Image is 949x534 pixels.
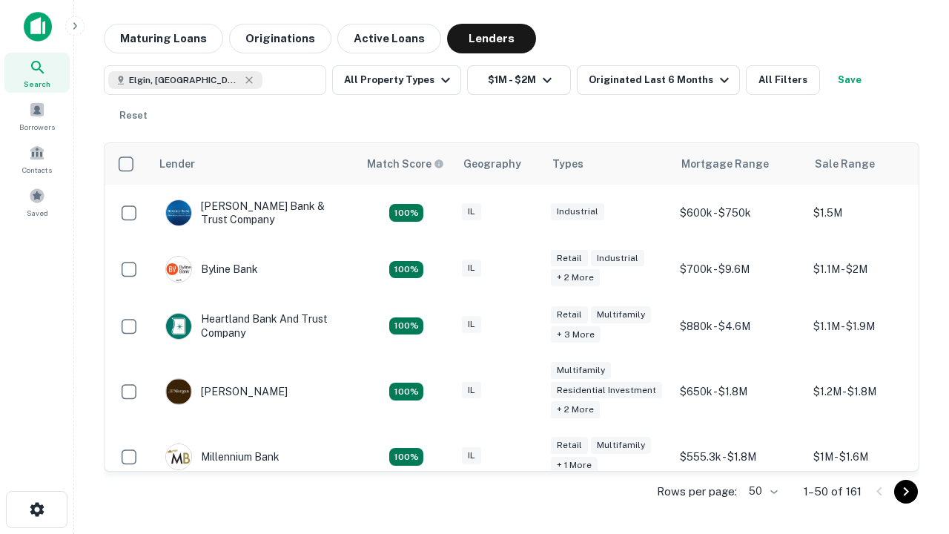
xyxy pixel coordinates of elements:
[462,382,481,399] div: IL
[589,71,733,89] div: Originated Last 6 Months
[454,143,543,185] th: Geography
[591,437,651,454] div: Multifamily
[337,24,441,53] button: Active Loans
[551,401,600,418] div: + 2 more
[591,250,644,267] div: Industrial
[875,415,949,487] iframe: Chat Widget
[463,155,521,173] div: Geography
[806,241,939,297] td: $1.1M - $2M
[672,429,806,485] td: $555.3k - $1.8M
[806,297,939,354] td: $1.1M - $1.9M
[367,156,441,172] h6: Match Score
[806,143,939,185] th: Sale Range
[806,185,939,241] td: $1.5M
[4,53,70,93] a: Search
[467,65,571,95] button: $1M - $2M
[672,241,806,297] td: $700k - $9.6M
[551,326,601,343] div: + 3 more
[166,257,191,282] img: picture
[389,261,423,279] div: Matching Properties: 17, hasApolloMatch: undefined
[151,143,358,185] th: Lender
[551,269,600,286] div: + 2 more
[389,204,423,222] div: Matching Properties: 28, hasApolloMatch: undefined
[806,429,939,485] td: $1M - $1.6M
[551,382,662,399] div: Residential Investment
[815,155,875,173] div: Sale Range
[681,155,769,173] div: Mortgage Range
[165,312,343,339] div: Heartland Bank And Trust Company
[389,383,423,400] div: Matching Properties: 24, hasApolloMatch: undefined
[552,155,583,173] div: Types
[110,101,157,131] button: Reset
[165,378,288,405] div: [PERSON_NAME]
[129,73,240,87] span: Elgin, [GEOGRAPHIC_DATA], [GEOGRAPHIC_DATA]
[389,317,423,335] div: Matching Properties: 20, hasApolloMatch: undefined
[551,437,588,454] div: Retail
[672,297,806,354] td: $880k - $4.6M
[166,444,191,469] img: picture
[743,481,780,502] div: 50
[657,483,737,501] p: Rows per page:
[166,379,191,404] img: picture
[4,96,70,136] a: Borrowers
[462,260,481,277] div: IL
[389,448,423,466] div: Matching Properties: 16, hasApolloMatch: undefined
[672,143,806,185] th: Mortgage Range
[159,155,195,173] div: Lender
[27,207,48,219] span: Saved
[551,203,604,220] div: Industrial
[19,121,55,133] span: Borrowers
[4,139,70,179] a: Contacts
[591,306,651,323] div: Multifamily
[551,457,598,474] div: + 1 more
[551,250,588,267] div: Retail
[894,480,918,504] button: Go to next page
[367,156,444,172] div: Capitalize uses an advanced AI algorithm to match your search with the best lender. The match sco...
[462,447,481,464] div: IL
[543,143,672,185] th: Types
[166,200,191,225] img: picture
[165,444,280,470] div: Millennium Bank
[332,65,461,95] button: All Property Types
[447,24,536,53] button: Lenders
[165,256,258,283] div: Byline Bank
[24,12,52,42] img: capitalize-icon.png
[551,306,588,323] div: Retail
[22,164,52,176] span: Contacts
[358,143,454,185] th: Capitalize uses an advanced AI algorithm to match your search with the best lender. The match sco...
[104,24,223,53] button: Maturing Loans
[826,65,873,95] button: Save your search to get updates of matches that match your search criteria.
[166,314,191,339] img: picture
[672,355,806,429] td: $650k - $1.8M
[804,483,862,501] p: 1–50 of 161
[806,355,939,429] td: $1.2M - $1.8M
[4,182,70,222] a: Saved
[672,185,806,241] td: $600k - $750k
[24,78,50,90] span: Search
[462,316,481,333] div: IL
[165,200,343,226] div: [PERSON_NAME] Bank & Trust Company
[551,362,611,379] div: Multifamily
[746,65,820,95] button: All Filters
[229,24,331,53] button: Originations
[577,65,740,95] button: Originated Last 6 Months
[462,203,481,220] div: IL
